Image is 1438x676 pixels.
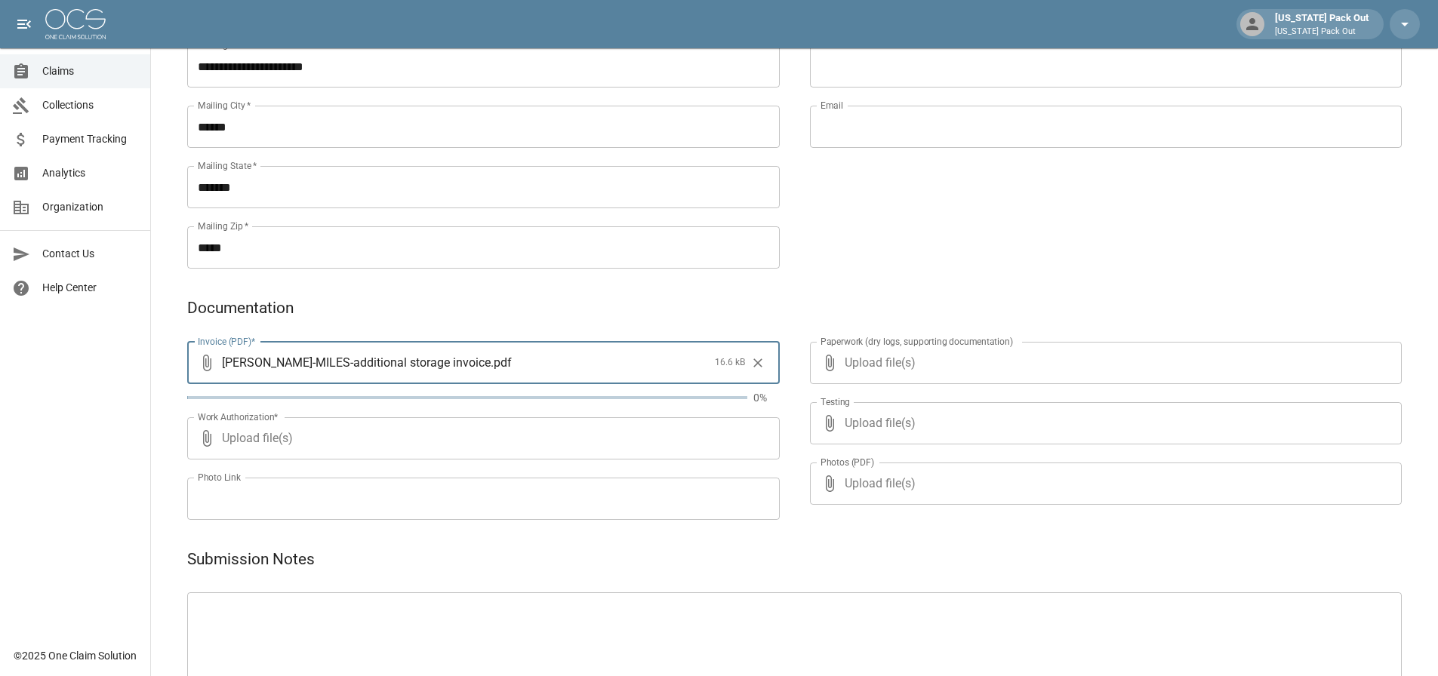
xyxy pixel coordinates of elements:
[42,63,138,79] span: Claims
[42,97,138,113] span: Collections
[1269,11,1375,38] div: [US_STATE] Pack Out
[198,220,249,232] label: Mailing Zip
[198,159,257,172] label: Mailing State
[747,352,769,374] button: Clear
[715,355,745,370] span: 16.6 kB
[198,471,241,484] label: Photo Link
[753,390,780,405] p: 0%
[821,456,874,469] label: Photos (PDF)
[42,199,138,215] span: Organization
[9,9,39,39] button: open drawer
[845,462,1362,505] span: Upload file(s)
[14,648,137,663] div: © 2025 One Claim Solution
[1275,26,1369,38] p: [US_STATE] Pack Out
[821,395,850,408] label: Testing
[42,165,138,181] span: Analytics
[42,131,138,147] span: Payment Tracking
[45,9,106,39] img: ocs-logo-white-transparent.png
[845,342,1362,384] span: Upload file(s)
[42,246,138,262] span: Contact Us
[821,99,843,112] label: Email
[222,417,739,459] span: Upload file(s)
[42,280,138,296] span: Help Center
[198,410,279,423] label: Work Authorization*
[198,335,256,348] label: Invoice (PDF)*
[222,354,491,371] span: [PERSON_NAME]-MILES-additional storage invoice
[821,335,1013,348] label: Paperwork (dry logs, supporting documentation)
[491,354,512,371] span: . pdf
[845,402,1362,444] span: Upload file(s)
[198,99,251,112] label: Mailing City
